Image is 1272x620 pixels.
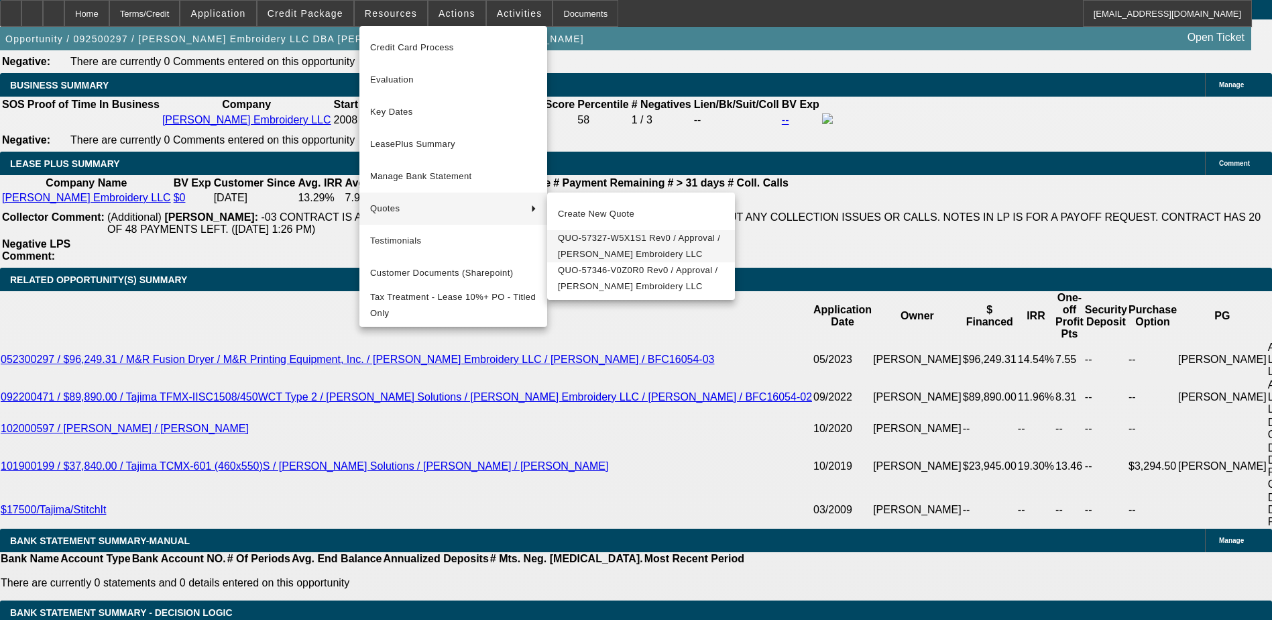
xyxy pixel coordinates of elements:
[370,136,536,152] span: LeasePlus Summary
[370,233,536,249] span: Testimonials
[370,168,536,185] span: Manage Bank Statement
[558,206,724,222] span: Create New Quote
[370,289,536,321] span: Tax Treatment - Lease 10%+ PO - Titled Only
[558,262,724,295] span: QUO-57346-V0Z0R0 Rev0 / Approval / [PERSON_NAME] Embroidery LLC
[370,72,536,88] span: Evaluation
[370,104,536,120] span: Key Dates
[370,40,536,56] span: Credit Card Process
[558,230,724,262] span: QUO-57327-W5X1S1 Rev0 / Approval / [PERSON_NAME] Embroidery LLC
[370,201,520,217] span: Quotes
[370,265,536,281] span: Customer Documents (Sharepoint)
